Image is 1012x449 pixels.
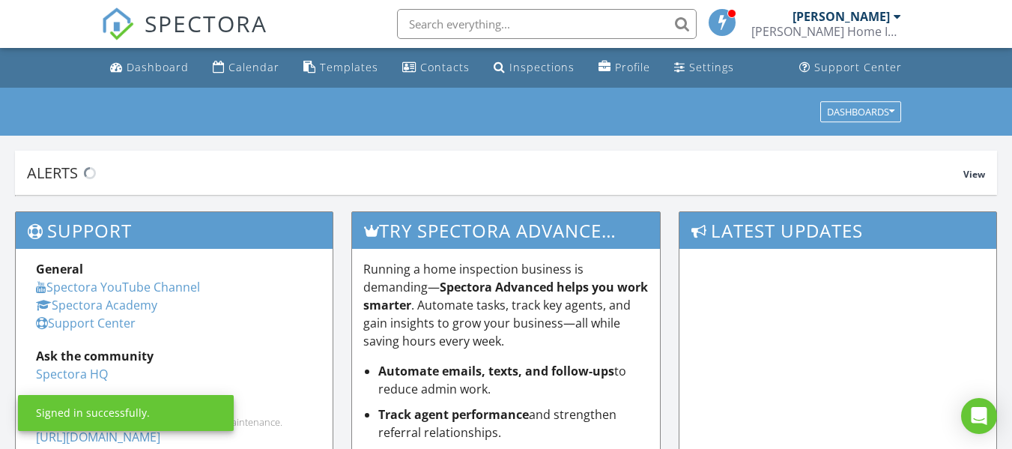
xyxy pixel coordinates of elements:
[36,297,157,313] a: Spectora Academy
[509,60,575,74] div: Inspections
[378,363,614,379] strong: Automate emails, texts, and follow-ups
[36,347,312,365] div: Ask the community
[101,20,267,52] a: SPECTORA
[363,260,649,350] p: Running a home inspection business is demanding— . Automate tasks, track key agents, and gain ins...
[397,9,697,39] input: Search everything...
[793,54,908,82] a: Support Center
[820,101,901,122] button: Dashboards
[420,60,470,74] div: Contacts
[593,54,656,82] a: Company Profile
[228,60,279,74] div: Calendar
[320,60,378,74] div: Templates
[378,406,529,423] strong: Track agent performance
[396,54,476,82] a: Contacts
[36,261,83,277] strong: General
[488,54,581,82] a: Inspections
[36,315,136,331] a: Support Center
[679,212,996,249] h3: Latest Updates
[363,279,648,313] strong: Spectora Advanced helps you work smarter
[963,168,985,181] span: View
[27,163,963,183] div: Alerts
[352,212,660,249] h3: Try spectora advanced [DATE]
[145,7,267,39] span: SPECTORA
[36,406,150,421] div: Signed in successfully.
[827,106,894,117] div: Dashboards
[36,366,108,382] a: Spectora HQ
[668,54,740,82] a: Settings
[689,60,734,74] div: Settings
[378,406,649,442] li: and strengthen referral relationships.
[615,60,650,74] div: Profile
[16,212,333,249] h3: Support
[207,54,285,82] a: Calendar
[297,54,384,82] a: Templates
[961,398,997,434] div: Open Intercom Messenger
[36,429,160,445] a: [URL][DOMAIN_NAME]
[378,362,649,398] li: to reduce admin work.
[101,7,134,40] img: The Best Home Inspection Software - Spectora
[814,60,902,74] div: Support Center
[36,279,200,295] a: Spectora YouTube Channel
[751,24,901,39] div: Nestor Home Inspections
[104,54,195,82] a: Dashboard
[793,9,890,24] div: [PERSON_NAME]
[127,60,189,74] div: Dashboard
